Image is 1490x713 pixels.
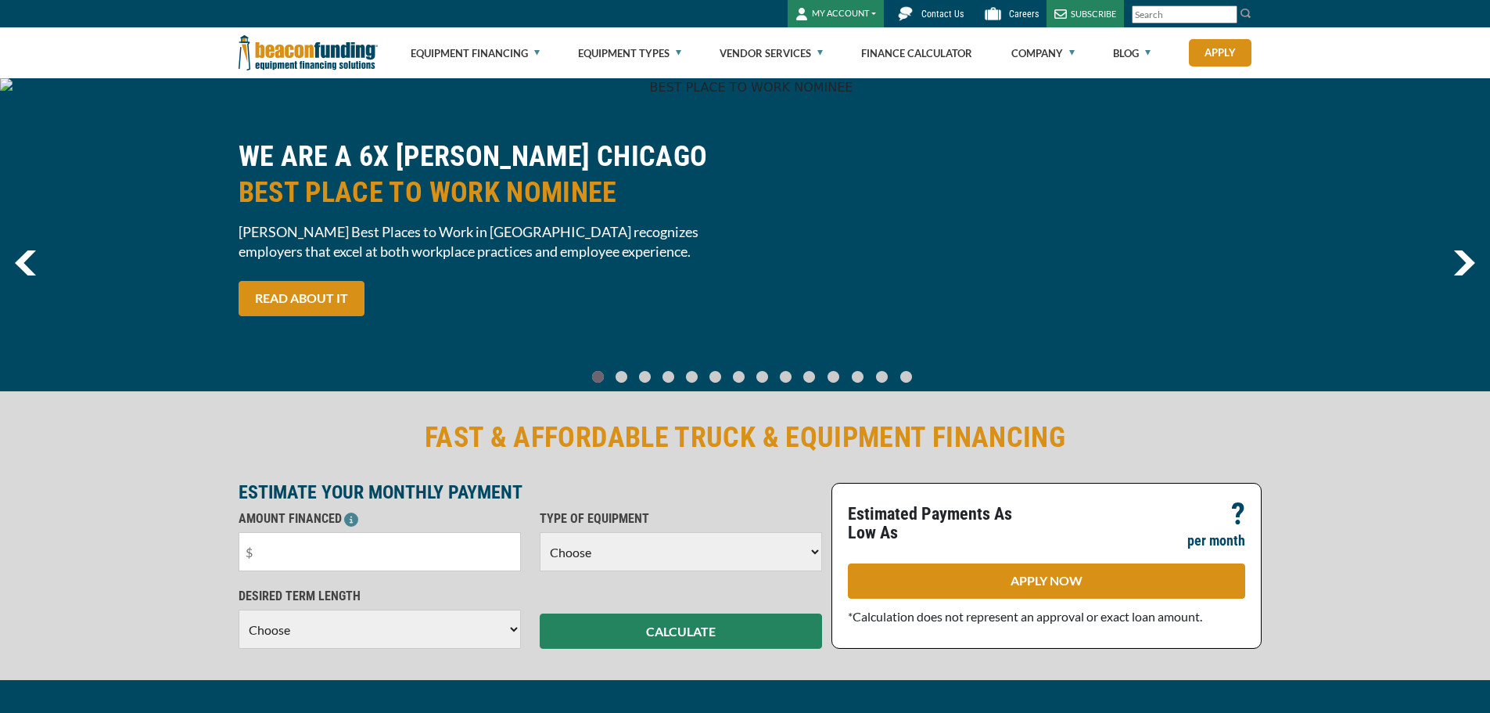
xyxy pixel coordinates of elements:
a: Blog [1113,28,1151,78]
p: AMOUNT FINANCED [239,510,521,528]
input: $ [239,532,521,571]
a: previous [15,250,36,275]
span: BEST PLACE TO WORK NOMINEE [239,175,736,211]
img: Right Navigator [1453,250,1475,275]
p: TYPE OF EQUIPMENT [540,510,822,528]
a: Go To Slide 0 [589,370,608,384]
span: Contact Us [921,9,964,20]
a: Go To Slide 4 [683,370,702,384]
a: Apply [1189,39,1251,67]
a: Company [1011,28,1075,78]
a: Clear search text [1221,9,1233,21]
input: Search [1132,5,1237,23]
a: Go To Slide 11 [848,370,867,384]
a: Vendor Services [720,28,823,78]
a: Go To Slide 8 [777,370,795,384]
a: next [1453,250,1475,275]
a: Go To Slide 7 [753,370,772,384]
span: *Calculation does not represent an approval or exact loan amount. [848,609,1202,624]
a: Go To Slide 6 [730,370,749,384]
h2: FAST & AFFORDABLE TRUCK & EQUIPMENT FINANCING [239,420,1252,456]
a: Go To Slide 3 [659,370,678,384]
p: Estimated Payments As Low As [848,505,1037,542]
a: Go To Slide 13 [896,370,916,384]
a: Go To Slide 10 [824,370,843,384]
a: Go To Slide 9 [800,370,819,384]
p: ESTIMATE YOUR MONTHLY PAYMENT [239,483,822,502]
a: Equipment Financing [411,28,540,78]
a: READ ABOUT IT [239,281,364,316]
a: Go To Slide 5 [706,370,725,384]
a: Go To Slide 12 [872,370,892,384]
img: Beacon Funding Corporation logo [239,27,378,78]
p: per month [1187,531,1245,550]
a: Equipment Types [578,28,681,78]
p: DESIRED TERM LENGTH [239,587,521,606]
a: Go To Slide 1 [612,370,631,384]
button: CALCULATE [540,614,822,649]
h2: WE ARE A 6X [PERSON_NAME] CHICAGO [239,139,736,211]
img: Search [1240,7,1252,20]
a: APPLY NOW [848,564,1245,599]
span: [PERSON_NAME] Best Places to Work in [GEOGRAPHIC_DATA] recognizes employers that excel at both wo... [239,222,736,261]
p: ? [1231,505,1245,524]
a: Go To Slide 2 [636,370,655,384]
img: Left Navigator [15,250,36,275]
span: Careers [1009,9,1039,20]
a: Finance Calculator [861,28,972,78]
